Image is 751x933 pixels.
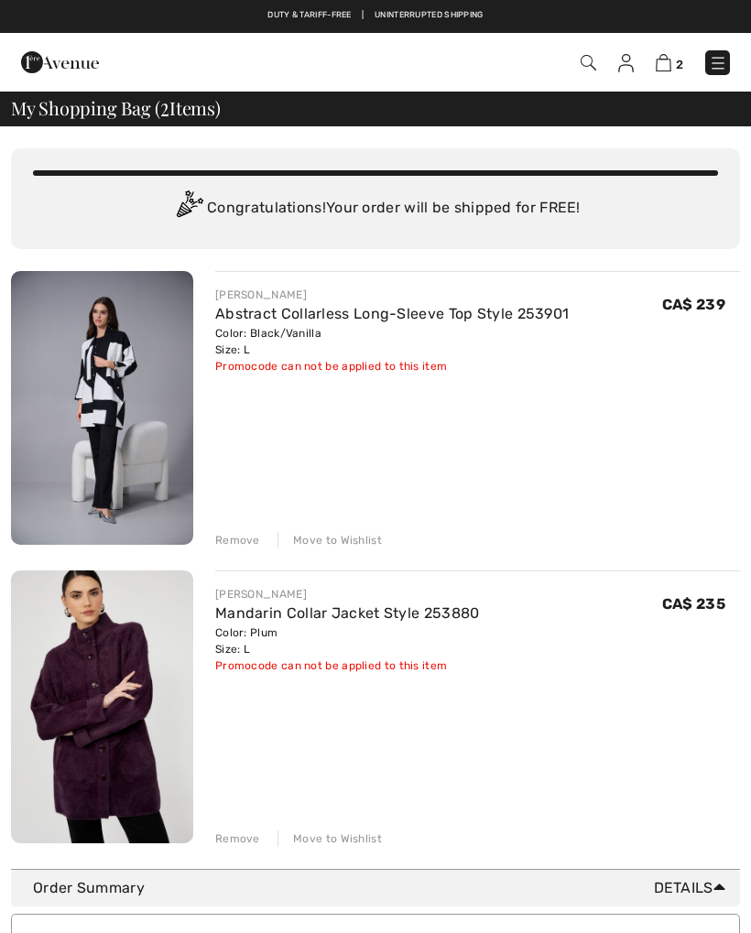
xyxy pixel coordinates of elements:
div: Move to Wishlist [278,830,382,847]
div: [PERSON_NAME] [215,586,480,602]
span: My Shopping Bag ( Items) [11,99,221,117]
span: 2 [160,94,169,118]
div: [PERSON_NAME] [215,287,569,303]
a: Mandarin Collar Jacket Style 253880 [215,604,480,622]
img: Shopping Bag [656,54,671,71]
div: Congratulations! Your order will be shipped for FREE! [33,190,718,227]
img: Menu [709,54,727,72]
img: Abstract Collarless Long-Sleeve Top Style 253901 [11,271,193,545]
span: 2 [676,58,683,71]
img: Search [581,55,596,71]
div: Remove [215,532,260,548]
img: Congratulation2.svg [170,190,207,227]
span: CA$ 235 [662,595,725,613]
div: Color: Black/Vanilla Size: L [215,325,569,358]
div: Promocode can not be applied to this item [215,657,480,674]
a: 1ère Avenue [21,52,99,70]
div: Promocode can not be applied to this item [215,358,569,374]
div: Color: Plum Size: L [215,624,480,657]
img: 1ère Avenue [21,44,99,81]
div: Order Summary [33,877,733,899]
div: Move to Wishlist [278,532,382,548]
a: Abstract Collarless Long-Sleeve Top Style 253901 [215,305,569,322]
div: Remove [215,830,260,847]
a: 2 [656,51,683,73]
span: CA$ 239 [662,296,725,313]
img: Mandarin Collar Jacket Style 253880 [11,570,193,844]
span: Details [654,877,733,899]
img: My Info [618,54,634,72]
